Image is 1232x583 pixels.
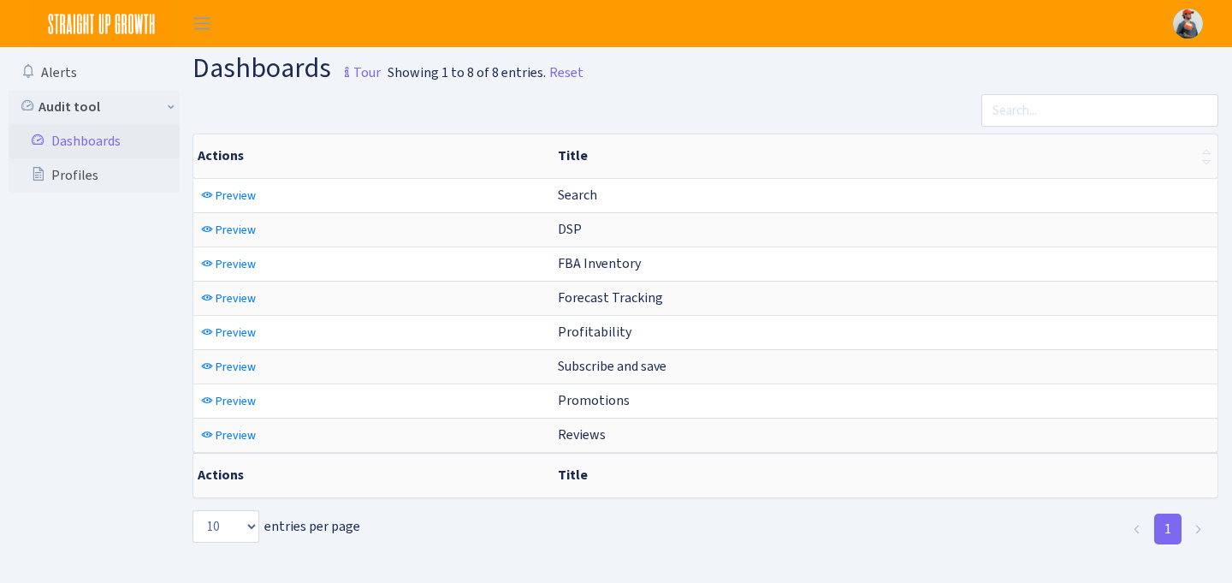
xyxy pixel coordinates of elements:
th: Actions [193,453,551,497]
span: Preview [216,187,256,204]
small: Tour [336,58,381,87]
a: Tour [331,50,381,86]
th: Actions [193,134,551,178]
span: Preview [216,256,256,272]
a: Alerts [9,56,180,90]
a: Preview [197,251,260,277]
a: Preview [197,422,260,449]
span: Preview [216,222,256,238]
span: Forecast Tracking [558,289,663,306]
span: Reviews [558,425,606,443]
input: Search... [981,94,1218,127]
span: Preview [216,324,256,341]
a: Reset [549,62,583,83]
h1: Dashboards [192,54,381,87]
a: Preview [197,285,260,312]
a: Preview [197,319,260,346]
label: entries per page [192,510,360,543]
a: Preview [197,217,260,243]
span: FBA Inventory [558,254,641,272]
span: Search [558,186,597,204]
a: 1 [1154,514,1182,544]
a: Profiles [9,158,180,193]
a: Audit tool [9,90,180,124]
div: Showing 1 to 8 of 8 entries. [388,62,546,83]
select: entries per page [192,510,259,543]
span: DSP [558,220,582,238]
a: Dashboards [9,124,180,158]
button: Toggle navigation [181,9,223,38]
span: Subscribe and save [558,357,666,375]
span: Profitability [558,323,631,341]
a: j [1173,9,1203,39]
span: Preview [216,427,256,443]
span: Preview [216,359,256,375]
a: Preview [197,182,260,209]
th: Title : activate to sort column ascending [551,134,1217,178]
img: jack [1173,9,1203,39]
a: Preview [197,388,260,414]
th: Title [551,453,1217,497]
span: Promotions [558,391,630,409]
span: Preview [216,290,256,306]
span: Preview [216,393,256,409]
a: Preview [197,354,260,380]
